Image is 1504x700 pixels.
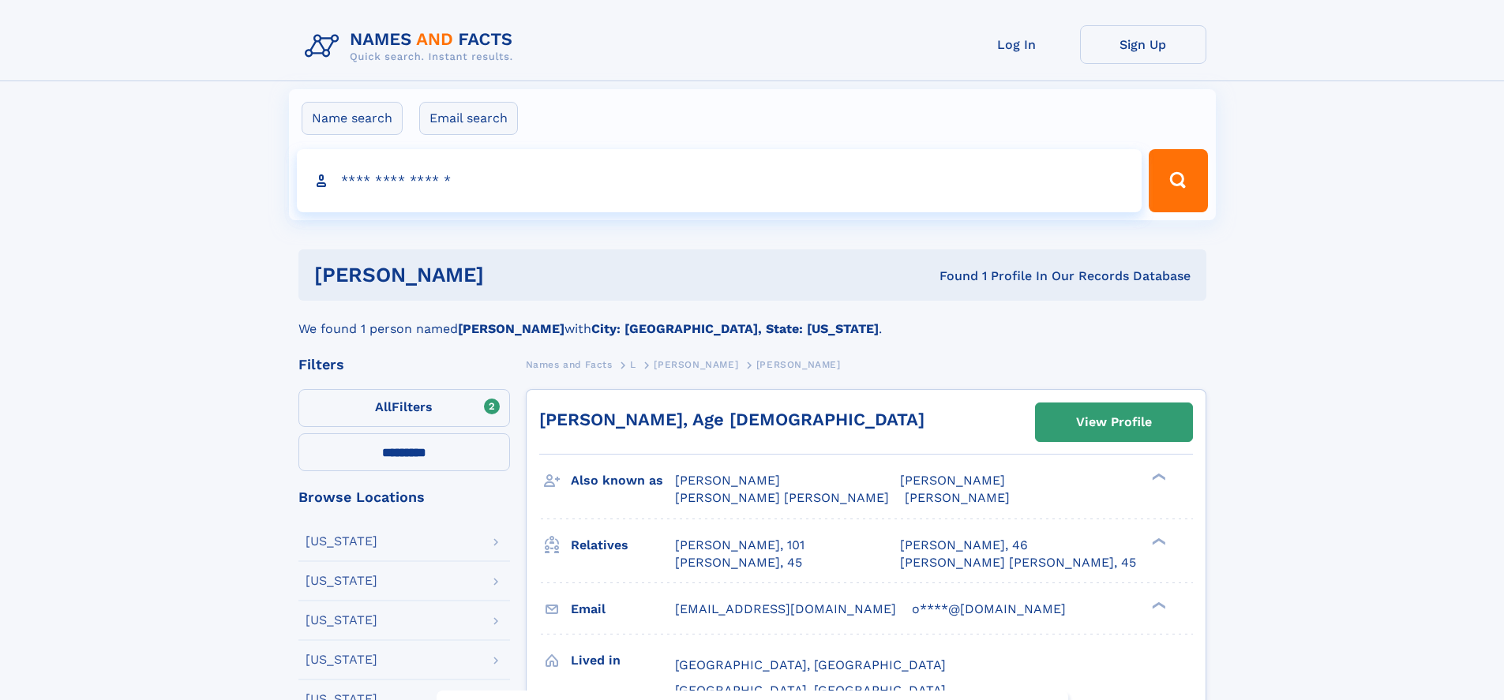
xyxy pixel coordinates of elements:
[297,149,1142,212] input: search input
[1148,536,1167,546] div: ❯
[1148,600,1167,610] div: ❯
[419,102,518,135] label: Email search
[306,575,377,587] div: [US_STATE]
[571,647,675,674] h3: Lived in
[539,410,925,429] a: [PERSON_NAME], Age [DEMOGRAPHIC_DATA]
[900,554,1136,571] a: [PERSON_NAME] [PERSON_NAME], 45
[1076,404,1152,440] div: View Profile
[1080,25,1206,64] a: Sign Up
[298,301,1206,339] div: We found 1 person named with .
[1036,403,1192,441] a: View Profile
[375,399,392,414] span: All
[900,473,1005,488] span: [PERSON_NAME]
[591,321,879,336] b: City: [GEOGRAPHIC_DATA], State: [US_STATE]
[675,657,946,672] span: [GEOGRAPHIC_DATA], [GEOGRAPHIC_DATA]
[675,537,805,554] a: [PERSON_NAME], 101
[711,268,1191,285] div: Found 1 Profile In Our Records Database
[1148,472,1167,482] div: ❯
[571,467,675,494] h3: Also known as
[675,601,896,616] span: [EMAIL_ADDRESS][DOMAIN_NAME]
[571,596,675,623] h3: Email
[302,102,403,135] label: Name search
[675,683,946,698] span: [GEOGRAPHIC_DATA], [GEOGRAPHIC_DATA]
[298,357,510,372] div: Filters
[675,473,780,488] span: [PERSON_NAME]
[298,490,510,504] div: Browse Locations
[306,653,377,666] div: [US_STATE]
[675,554,802,571] a: [PERSON_NAME], 45
[306,614,377,627] div: [US_STATE]
[458,321,564,336] b: [PERSON_NAME]
[905,490,1010,505] span: [PERSON_NAME]
[1149,149,1207,212] button: Search Button
[756,359,841,370] span: [PERSON_NAME]
[306,535,377,548] div: [US_STATE]
[298,25,526,68] img: Logo Names and Facts
[526,354,613,374] a: Names and Facts
[654,359,738,370] span: [PERSON_NAME]
[954,25,1080,64] a: Log In
[630,359,636,370] span: L
[675,490,889,505] span: [PERSON_NAME] [PERSON_NAME]
[314,265,712,285] h1: [PERSON_NAME]
[571,532,675,559] h3: Relatives
[298,389,510,427] label: Filters
[654,354,738,374] a: [PERSON_NAME]
[900,537,1028,554] a: [PERSON_NAME], 46
[630,354,636,374] a: L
